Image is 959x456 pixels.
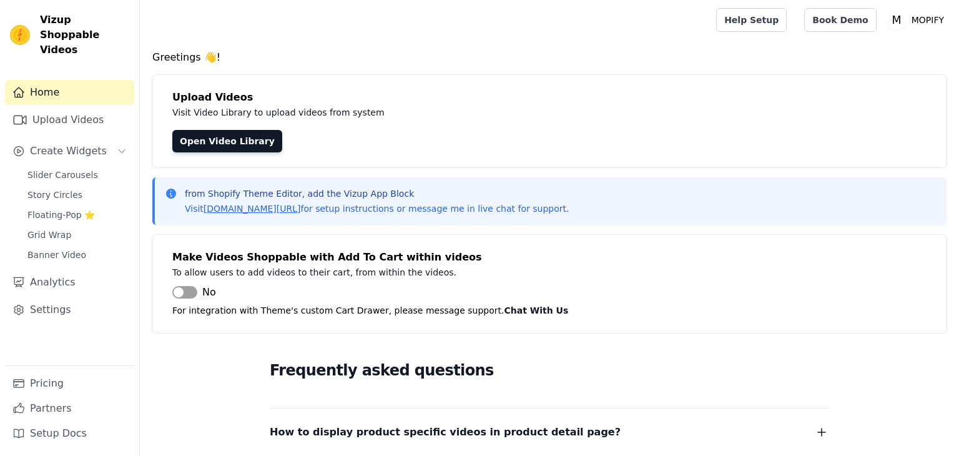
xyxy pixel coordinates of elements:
[20,226,134,244] a: Grid Wrap
[40,12,129,57] span: Vizup Shoppable Videos
[20,206,134,224] a: Floating-Pop ⭐
[804,8,876,32] a: Book Demo
[5,139,134,164] button: Create Widgets
[504,303,569,318] button: Chat With Us
[20,166,134,184] a: Slider Carousels
[172,130,282,152] a: Open Video Library
[10,25,30,45] img: Vizup
[27,249,86,261] span: Banner Video
[204,204,301,214] a: [DOMAIN_NAME][URL]
[202,285,216,300] span: No
[892,14,901,26] text: M
[27,169,98,181] span: Slider Carousels
[5,107,134,132] a: Upload Videos
[5,396,134,421] a: Partners
[5,270,134,295] a: Analytics
[172,90,927,105] h4: Upload Videos
[27,189,82,201] span: Story Circles
[30,144,107,159] span: Create Widgets
[172,105,732,120] p: Visit Video Library to upload videos from system
[185,187,569,200] p: from Shopify Theme Editor, add the Vizup App Block
[5,421,134,446] a: Setup Docs
[5,371,134,396] a: Pricing
[270,424,829,441] button: How to display product specific videos in product detail page?
[27,229,71,241] span: Grid Wrap
[5,297,134,322] a: Settings
[716,8,787,32] a: Help Setup
[270,424,621,441] span: How to display product specific videos in product detail page?
[172,250,927,265] h4: Make Videos Shoppable with Add To Cart within videos
[172,285,216,300] button: No
[270,358,829,383] h2: Frequently asked questions
[152,50,947,65] h4: Greetings 👋!
[185,202,569,215] p: Visit for setup instructions or message me in live chat for support.
[5,80,134,105] a: Home
[20,246,134,264] a: Banner Video
[172,303,927,318] p: For integration with Theme's custom Cart Drawer, please message support.
[20,186,134,204] a: Story Circles
[887,9,949,31] button: M MOPIFY
[172,265,732,280] p: To allow users to add videos to their cart, from within the videos.
[27,209,95,221] span: Floating-Pop ⭐
[907,9,949,31] p: MOPIFY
